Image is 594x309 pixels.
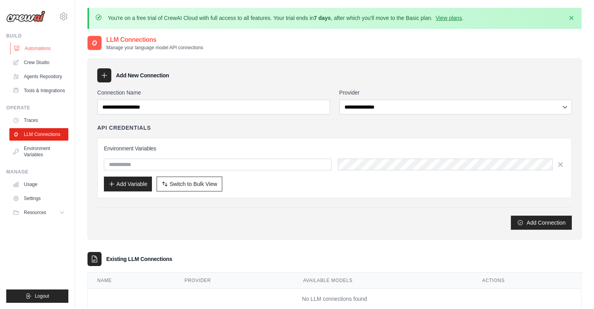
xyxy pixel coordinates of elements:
span: Logout [35,293,49,299]
button: Logout [6,289,68,303]
p: Manage your language model API connections [106,45,203,51]
div: Operate [6,105,68,111]
div: Manage [6,169,68,175]
a: Traces [9,114,68,127]
label: Provider [339,89,572,96]
span: Resources [24,209,46,216]
a: View plans [435,15,462,21]
a: Tools & Integrations [9,84,68,97]
th: Actions [473,273,581,289]
div: Build [6,33,68,39]
h4: API Credentials [97,124,151,132]
a: Crew Studio [9,56,68,69]
th: Available Models [294,273,473,289]
h2: LLM Connections [106,35,203,45]
a: Environment Variables [9,142,68,161]
button: Switch to Bulk View [157,177,222,191]
a: Automations [10,42,69,55]
h3: Environment Variables [104,145,565,152]
label: Connection Name [97,89,330,96]
button: Add Connection [511,216,572,230]
h3: Existing LLM Connections [106,255,172,263]
a: Usage [9,178,68,191]
img: Logo [6,11,45,22]
th: Provider [175,273,294,289]
button: Resources [9,206,68,219]
a: LLM Connections [9,128,68,141]
strong: 7 days [314,15,331,21]
button: Add Variable [104,177,152,191]
a: Agents Repository [9,70,68,83]
span: Switch to Bulk View [169,180,217,188]
p: You're on a free trial of CrewAI Cloud with full access to all features. Your trial ends in , aft... [108,14,464,22]
a: Settings [9,192,68,205]
th: Name [88,273,175,289]
h3: Add New Connection [116,71,169,79]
